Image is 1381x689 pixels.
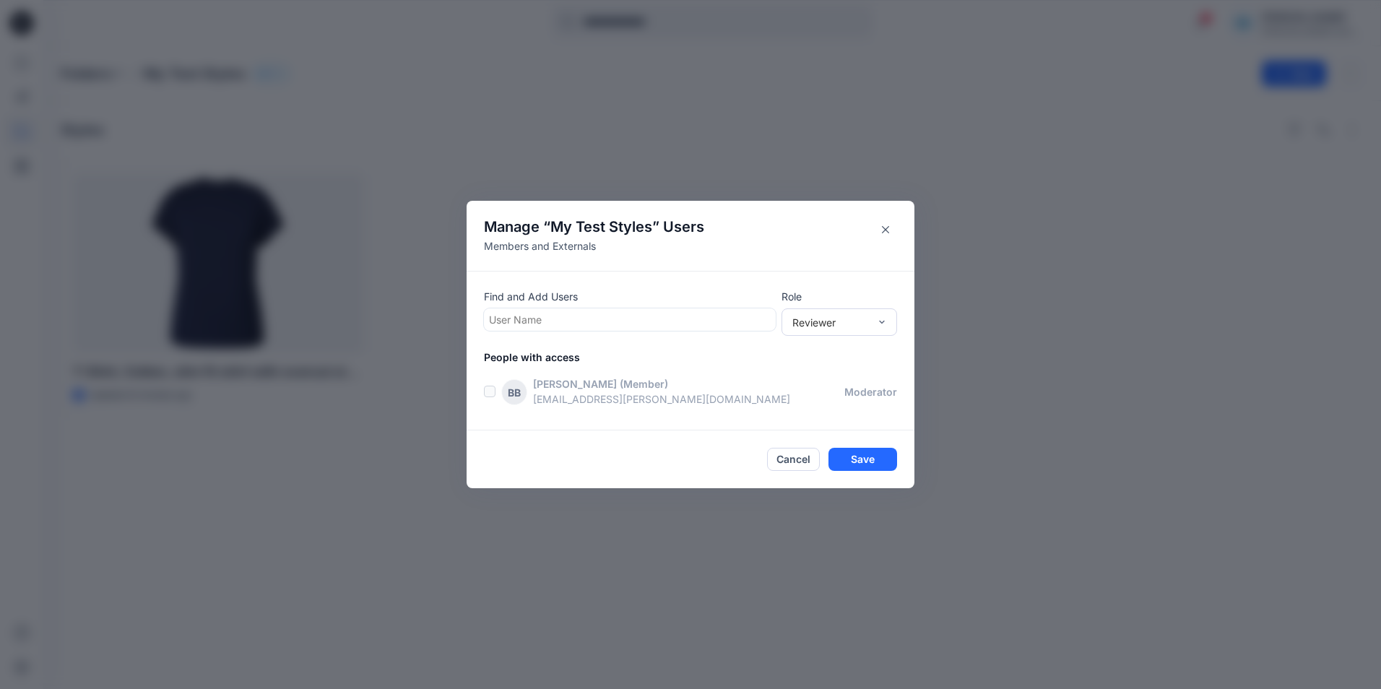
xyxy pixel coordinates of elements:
p: People with access [484,350,914,365]
p: Members and Externals [484,238,704,253]
p: moderator [844,384,897,399]
p: Role [782,289,897,304]
p: [PERSON_NAME] [533,376,617,391]
p: Find and Add Users [484,289,776,304]
button: Cancel [767,448,820,471]
p: [EMAIL_ADDRESS][PERSON_NAME][DOMAIN_NAME] [533,391,844,407]
button: Save [828,448,897,471]
button: Close [874,218,897,241]
div: BB [501,379,527,405]
p: (Member) [620,376,668,391]
span: My Test Styles [550,218,652,235]
div: Reviewer [792,315,869,330]
h4: Manage “ ” Users [484,218,704,235]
